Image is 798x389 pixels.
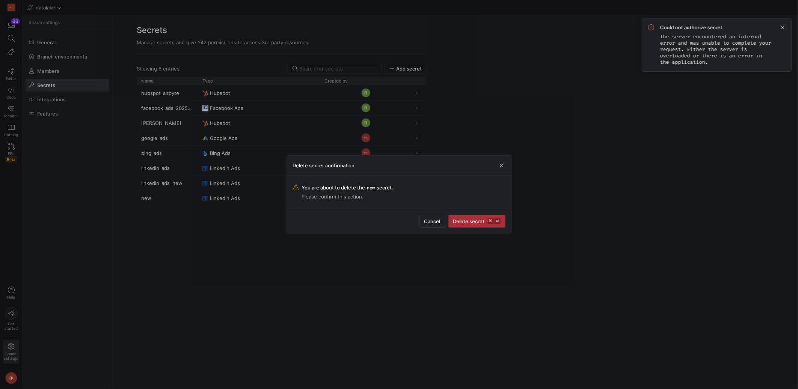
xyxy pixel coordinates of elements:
span: You are about to delete the secret. [302,185,394,191]
span: Please confirm this action. [302,194,394,200]
h3: Delete secret confirmation [293,162,355,168]
kbd: ⏎ [495,218,501,224]
button: Cancel [419,215,445,228]
span: Could not authorize secret [660,24,774,30]
span: Cancel [424,218,440,224]
code: The server encountered an internal error and was unable to complete your request. Either the serv... [660,33,771,65]
button: Delete secret⌘⏎ [448,215,505,228]
span: new [365,184,377,192]
span: Delete secret [453,218,501,224]
kbd: ⌘ [488,218,494,224]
